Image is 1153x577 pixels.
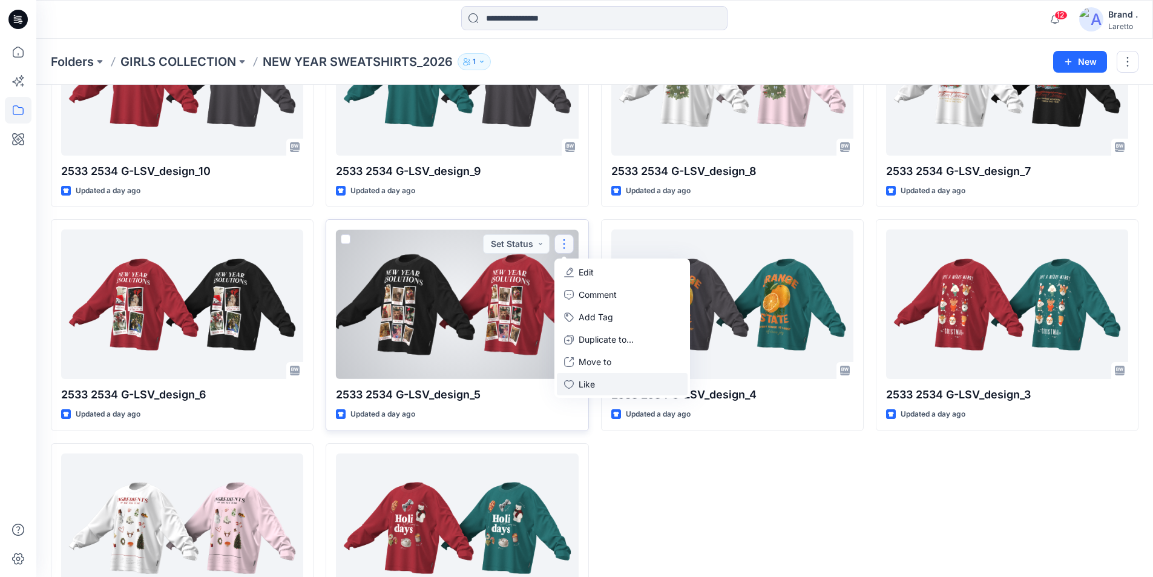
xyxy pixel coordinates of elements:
[626,185,691,197] p: Updated a day ago
[886,163,1128,180] p: 2533 2534 G-LSV_design_7
[61,163,303,180] p: 2533 2534 G-LSV_design_10
[579,266,594,279] p: Edit
[336,163,578,180] p: 2533 2534 G-LSV_design_9
[557,261,688,283] a: Edit
[557,306,688,328] button: Add Tag
[611,163,853,180] p: 2533 2534 G-LSV_design_8
[1108,7,1138,22] div: Brand .
[61,229,303,379] a: 2533 2534 G-LSV_design_6
[1054,10,1068,20] span: 12
[901,185,965,197] p: Updated a day ago
[263,53,453,70] p: NEW YEAR SWEATSHIRTS_2026
[1053,51,1107,73] button: New
[579,355,611,368] p: Move to
[473,55,476,68] p: 1
[336,229,578,379] a: 2533 2534 G-LSV_design_5
[1079,7,1103,31] img: avatar
[350,408,415,421] p: Updated a day ago
[579,333,634,346] p: Duplicate to...
[120,53,236,70] a: GIRLS COLLECTION
[886,229,1128,379] a: 2533 2534 G-LSV_design_3
[350,185,415,197] p: Updated a day ago
[611,229,853,379] a: 2533 2534 G-LSV_design_4
[579,288,617,301] p: Comment
[458,53,491,70] button: 1
[886,386,1128,403] p: 2533 2534 G-LSV_design_3
[76,408,140,421] p: Updated a day ago
[76,185,140,197] p: Updated a day ago
[626,408,691,421] p: Updated a day ago
[901,408,965,421] p: Updated a day ago
[1108,22,1138,31] div: Laretto
[611,386,853,403] p: 2533 2534 G-LSV_design_4
[61,386,303,403] p: 2533 2534 G-LSV_design_6
[579,378,595,391] p: Like
[336,386,578,403] p: 2533 2534 G-LSV_design_5
[51,53,94,70] a: Folders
